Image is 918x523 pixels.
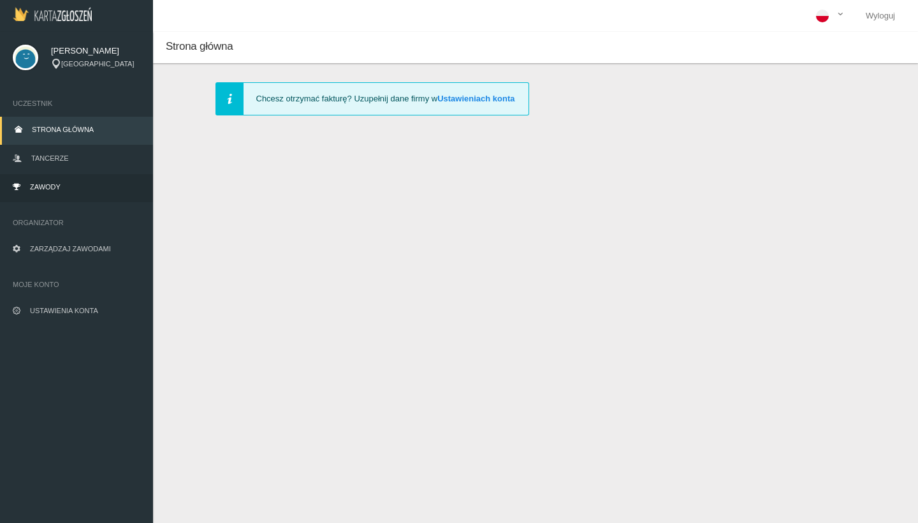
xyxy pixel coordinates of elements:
span: Ustawienia konta [30,307,98,314]
span: Uczestnik [13,97,140,110]
a: Ustawieniach konta [437,94,514,103]
img: Logo [13,7,92,21]
div: [GEOGRAPHIC_DATA] [51,59,140,70]
span: Zawody [30,183,61,191]
span: [PERSON_NAME] [51,45,140,57]
span: Strona główna [32,126,94,133]
span: Zarządzaj zawodami [30,245,111,253]
span: Moje konto [13,278,140,291]
div: Chcesz otrzymać fakturę? Uzupełnij dane firmy w [215,82,530,115]
span: Tancerze [31,154,68,162]
span: Strona główna [166,40,233,52]
img: svg [13,45,38,70]
span: Organizator [13,216,140,229]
